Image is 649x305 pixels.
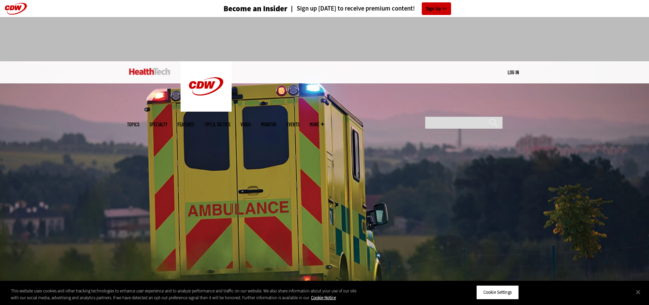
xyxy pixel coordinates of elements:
[201,24,449,54] iframe: advertisement
[223,5,288,13] h3: Become an Insider
[129,68,170,75] img: Home
[476,285,519,300] button: Cookie Settings
[311,295,336,301] a: More information about your privacy
[310,122,324,127] span: More
[11,288,357,301] div: This website uses cookies and other tracking technologies to enhance user experience and to analy...
[422,2,451,15] a: Sign Up
[198,5,288,13] a: Become an Insider
[508,69,519,75] a: Log in
[204,122,230,127] a: Tips & Tactics
[287,122,299,127] a: Events
[150,122,167,127] span: Specialty
[508,69,519,76] div: User menu
[127,122,139,127] span: Topics
[261,122,276,127] a: MonITor
[288,5,415,12] a: Sign up [DATE] to receive premium content!
[241,122,251,127] a: Video
[631,285,646,300] button: Close
[181,61,232,112] img: Home
[181,106,232,113] a: CDW
[177,122,194,127] a: Features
